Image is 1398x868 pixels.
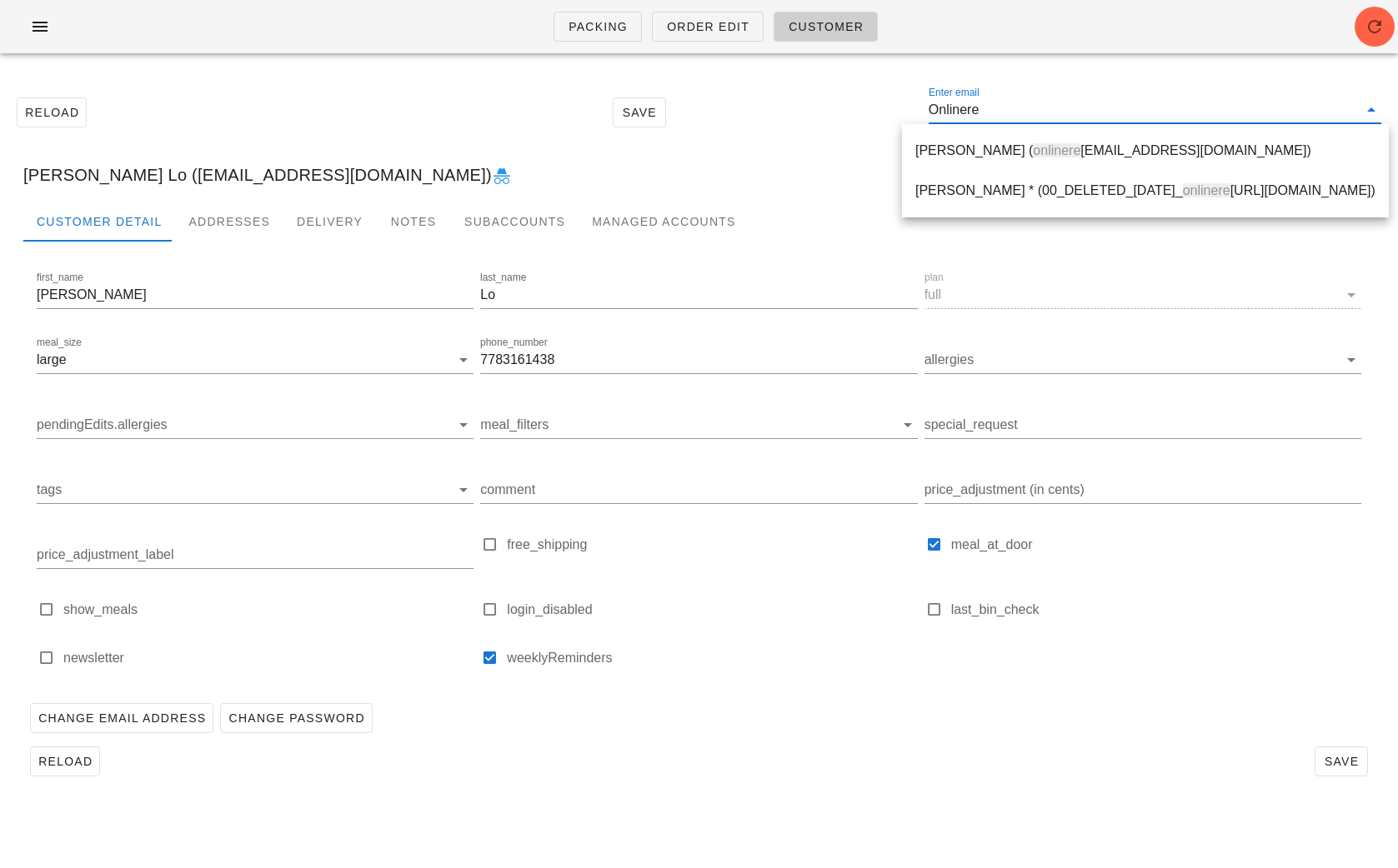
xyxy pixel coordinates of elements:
div: [PERSON_NAME] * (00_DELETED_[DATE]_ [URL][DOMAIN_NAME]) [915,182,1375,198]
div: large [37,352,67,367]
span: Save [620,106,659,119]
div: Customer Detail [23,202,175,242]
span: onlinere [1183,183,1230,197]
button: Save [613,97,666,127]
label: show_meals [63,601,474,618]
div: Delivery [283,202,376,242]
label: login_disabled [507,601,917,618]
div: [PERSON_NAME] ( [EMAIL_ADDRESS][DOMAIN_NAME]) [915,142,1375,158]
label: last_bin_check [951,601,1361,618]
span: Customer [788,20,864,33]
label: meal_at_door [951,536,1361,553]
label: plan [924,272,944,284]
div: allergies [924,347,1361,373]
a: Order Edit [652,12,764,42]
div: tags [37,476,474,503]
label: phone_number [480,337,548,349]
span: onlinere [1033,143,1080,157]
label: first_name [37,272,83,284]
span: Packing [568,20,628,33]
button: Reload [17,97,87,127]
div: meal_sizelarge [37,347,474,373]
label: free_shipping [507,536,917,553]
a: Customer [774,12,878,42]
a: Packing [554,12,642,42]
button: Reload [30,746,100,776]
label: newsletter [63,650,474,666]
span: Order Edit [666,20,749,33]
button: Change Email Address [30,703,213,733]
div: Managed Accounts [579,202,749,242]
label: meal_size [37,337,82,349]
button: Save [1315,746,1368,776]
span: Save [1322,755,1360,768]
label: weeklyReminders [507,650,917,666]
span: Change Password [228,711,364,725]
div: meal_filters [480,412,917,438]
div: Subaccounts [451,202,579,242]
div: planfull [924,282,1361,308]
div: Notes [376,202,451,242]
button: Change Password [220,703,372,733]
div: pendingEdits.allergies [37,412,474,438]
span: Reload [38,755,93,768]
span: Reload [24,106,79,119]
label: last_name [480,272,526,284]
div: [PERSON_NAME] Lo ([EMAIL_ADDRESS][DOMAIN_NAME]) [10,148,1388,202]
label: Enter email [929,87,980,99]
div: Addresses [175,202,283,242]
span: Change Email Address [38,711,206,725]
